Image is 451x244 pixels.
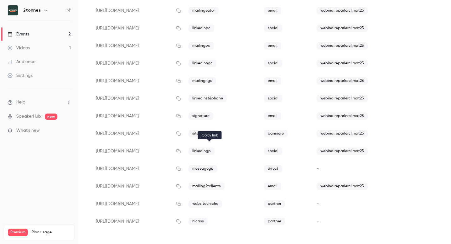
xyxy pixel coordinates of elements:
[264,77,281,85] span: email
[189,218,208,225] span: nlcass
[317,60,368,67] span: webinaireparlerclimat25
[8,31,29,37] div: Events
[91,2,184,19] div: [URL][DOMAIN_NAME]
[8,99,71,106] li: help-dropdown-opener
[91,213,184,230] div: [URL][DOMAIN_NAME]
[189,77,216,85] span: mailingngc
[317,77,368,85] span: webinaireparlerclimat25
[91,90,184,107] div: [URL][DOMAIN_NAME]
[91,55,184,72] div: [URL][DOMAIN_NAME]
[8,5,18,15] img: 2tonnes
[63,128,71,134] iframe: Noticeable Trigger
[317,130,368,137] span: webinaireparlerclimat25
[91,160,184,178] div: [URL][DOMAIN_NAME]
[264,95,282,102] span: social
[189,183,225,190] span: mailing2tclients
[91,178,184,195] div: [URL][DOMAIN_NAME]
[8,59,35,65] div: Audience
[189,24,214,32] span: linkedinpc
[264,24,282,32] span: social
[317,24,368,32] span: webinaireparlerclimat25
[264,200,285,208] span: partner
[264,130,288,137] span: banniere
[189,130,217,137] span: site2tonnes
[45,114,57,120] span: new
[189,200,222,208] span: websitechiche
[317,183,368,190] span: webinaireparlerclimat25
[189,112,213,120] span: signature
[189,165,217,172] span: messagegp
[317,147,368,155] span: webinaireparlerclimat25
[91,125,184,142] div: [URL][DOMAIN_NAME]
[16,127,40,134] span: What's new
[16,99,25,106] span: Help
[317,7,368,14] span: webinaireparlerclimat25
[264,218,285,225] span: partner
[91,195,184,213] div: [URL][DOMAIN_NAME]
[189,60,216,67] span: linkedinngc
[8,45,30,51] div: Videos
[189,7,219,14] span: mailingsator
[8,229,28,236] span: Premium
[91,107,184,125] div: [URL][DOMAIN_NAME]
[264,147,282,155] span: social
[91,19,184,37] div: [URL][DOMAIN_NAME]
[189,42,214,50] span: mailingpc
[264,112,281,120] span: email
[317,202,319,206] span: -
[23,7,41,13] h6: 2tonnes
[264,60,282,67] span: social
[91,142,184,160] div: [URL][DOMAIN_NAME]
[317,95,368,102] span: webinaireparlerclimat25
[91,37,184,55] div: [URL][DOMAIN_NAME]
[264,42,281,50] span: email
[264,183,281,190] span: email
[317,167,319,171] span: -
[189,147,215,155] span: linkedingp
[317,219,319,224] span: -
[264,165,282,172] span: direct
[317,112,368,120] span: webinaireparlerclimat25
[91,72,184,90] div: [URL][DOMAIN_NAME]
[8,72,33,79] div: Settings
[189,95,227,102] span: linkedinstéphane
[16,113,41,120] a: SpeakerHub
[317,42,368,50] span: webinaireparlerclimat25
[32,230,70,235] span: Plan usage
[264,7,281,14] span: email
